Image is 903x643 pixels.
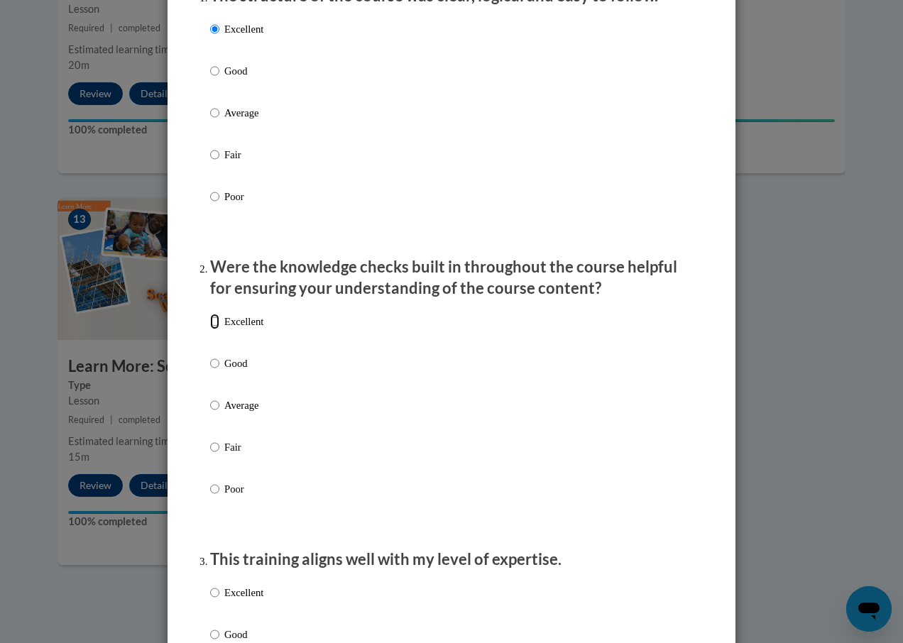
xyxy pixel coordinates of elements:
p: Excellent [224,314,263,329]
input: Excellent [210,314,219,329]
input: Excellent [210,585,219,600]
input: Average [210,397,219,413]
p: Poor [224,189,263,204]
input: Good [210,627,219,642]
p: Excellent [224,585,263,600]
input: Excellent [210,21,219,37]
input: Average [210,105,219,121]
input: Fair [210,147,219,163]
p: Poor [224,481,263,497]
p: Average [224,397,263,413]
p: Excellent [224,21,263,37]
p: Average [224,105,263,121]
input: Poor [210,189,219,204]
p: This training aligns well with my level of expertise. [210,549,693,571]
p: Were the knowledge checks built in throughout the course helpful for ensuring your understanding ... [210,256,693,300]
p: Fair [224,439,263,455]
p: Good [224,63,263,79]
p: Fair [224,147,263,163]
input: Poor [210,481,219,497]
p: Good [224,356,263,371]
p: Good [224,627,263,642]
input: Fair [210,439,219,455]
input: Good [210,356,219,371]
input: Good [210,63,219,79]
